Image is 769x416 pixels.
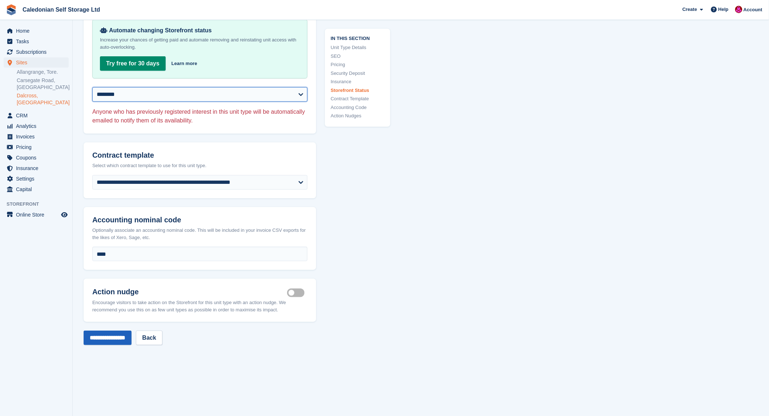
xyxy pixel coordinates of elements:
span: Subscriptions [16,47,60,57]
a: Contract Template [331,95,384,102]
a: menu [4,163,69,173]
a: Accounting Code [331,104,384,111]
a: Security Deposit [331,69,384,77]
p: Increase your chances of getting paid and automate removing and reinstating unit access with auto... [100,36,300,51]
div: Select which contract template to use for this unit type. [92,162,307,169]
a: Insurance [331,78,384,85]
span: Storefront [7,201,72,208]
h2: Accounting nominal code [92,216,307,224]
a: menu [4,57,69,68]
a: Unit Type Details [331,44,384,51]
p: Anyone who has previously registered interest in this unit type will be automatically emailed to ... [92,108,307,125]
a: Storefront Status [331,86,384,94]
span: Capital [16,184,60,194]
div: Automate changing Storefront status [100,27,300,34]
span: Tasks [16,36,60,47]
a: Back [136,331,162,345]
span: Online Store [16,210,60,220]
span: Pricing [16,142,60,152]
img: stora-icon-8386f47178a22dfd0bd8f6a31ec36ba5ce8667c1dd55bd0f319d3a0aa187defe.svg [6,4,17,15]
a: menu [4,174,69,184]
a: Allangrange, Tore. [17,69,69,76]
img: Donald Mathieson [735,6,742,13]
span: Account [744,6,762,13]
a: Caledonian Self Storage Ltd [20,4,103,16]
a: Dalcross, [GEOGRAPHIC_DATA] [17,92,69,106]
label: Is active [287,292,307,294]
a: menu [4,184,69,194]
div: Optionally associate an accounting nominal code. This will be included in your invoice CSV export... [92,227,307,241]
span: Home [16,26,60,36]
a: menu [4,153,69,163]
a: Carsegate Road, [GEOGRAPHIC_DATA] [17,77,69,91]
a: Try free for 30 days [100,56,166,71]
span: Help [718,6,729,13]
a: menu [4,121,69,131]
h2: Action nudge [92,287,287,296]
span: Insurance [16,163,60,173]
a: menu [4,210,69,220]
a: menu [4,110,69,121]
span: Analytics [16,121,60,131]
a: menu [4,142,69,152]
a: Action Nudges [331,112,384,120]
span: Sites [16,57,60,68]
a: Preview store [60,210,69,219]
a: menu [4,47,69,57]
a: menu [4,36,69,47]
a: menu [4,26,69,36]
span: Create [683,6,697,13]
div: Encourage visitors to take action on the Storefront for this unit type with an action nudge. We r... [92,299,307,313]
span: Settings [16,174,60,184]
span: CRM [16,110,60,121]
h2: Contract template [92,151,307,159]
span: Coupons [16,153,60,163]
a: menu [4,132,69,142]
a: Learn more [172,60,197,67]
a: Pricing [331,61,384,68]
a: SEO [331,52,384,60]
span: In this section [331,34,384,41]
span: Invoices [16,132,60,142]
